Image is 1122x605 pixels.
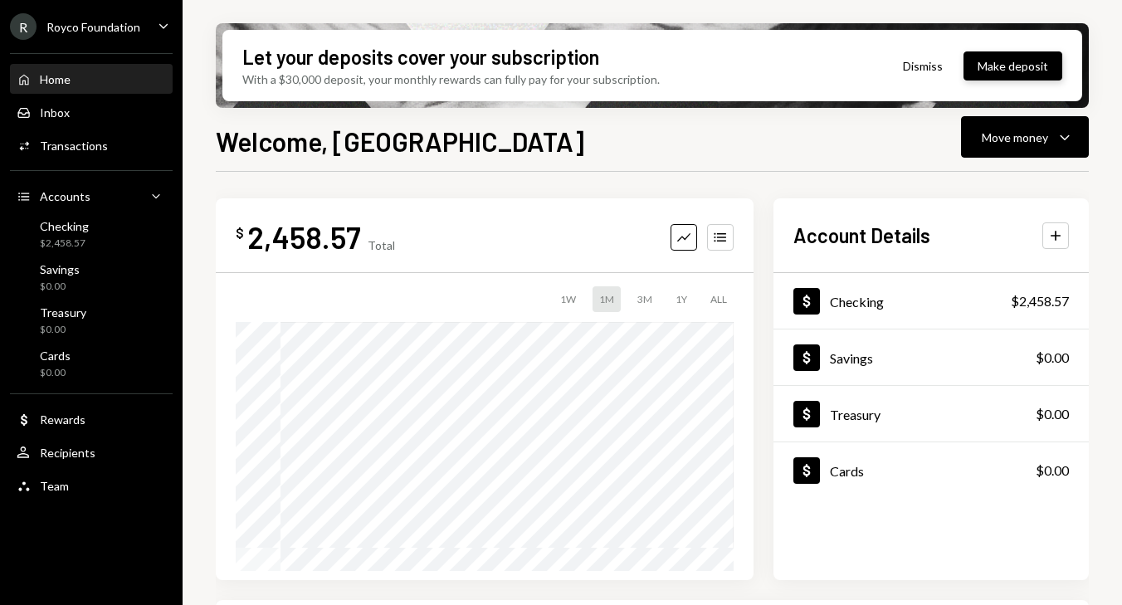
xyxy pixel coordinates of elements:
div: $0.00 [1036,348,1069,368]
div: Transactions [40,139,108,153]
div: 1W [554,286,583,312]
div: Checking [40,219,89,233]
div: Total [368,238,395,252]
div: 1M [593,286,621,312]
a: Inbox [10,97,173,127]
button: Move money [961,116,1089,158]
div: Checking [830,294,884,310]
div: $2,458.57 [1011,291,1069,311]
div: Move money [982,129,1048,146]
div: Accounts [40,189,90,203]
div: Savings [40,262,80,276]
a: Cards$0.00 [773,442,1089,498]
a: Treasury$0.00 [773,386,1089,442]
button: Dismiss [882,46,963,85]
div: Cards [830,463,864,479]
a: Rewards [10,404,173,434]
div: 2,458.57 [247,218,361,256]
div: With a $30,000 deposit, your monthly rewards can fully pay for your subscription. [242,71,660,88]
a: Checking$2,458.57 [773,273,1089,329]
a: Savings$0.00 [10,257,173,297]
div: Recipients [40,446,95,460]
div: Savings [830,350,873,366]
div: $0.00 [40,280,80,294]
div: Let your deposits cover your subscription [242,43,599,71]
div: $0.00 [1036,461,1069,481]
div: Treasury [40,305,86,320]
div: 1Y [669,286,694,312]
div: $0.00 [40,323,86,337]
div: Cards [40,349,71,363]
div: $0.00 [40,366,71,380]
div: $2,458.57 [40,237,89,251]
div: $0.00 [1036,404,1069,424]
div: $ [236,225,244,242]
div: Treasury [830,407,881,422]
div: R [10,13,37,40]
div: ALL [704,286,734,312]
a: Transactions [10,130,173,160]
a: Cards$0.00 [10,344,173,383]
div: Inbox [40,105,70,120]
h1: Welcome, [GEOGRAPHIC_DATA] [216,124,584,158]
a: Treasury$0.00 [10,300,173,340]
button: Make deposit [963,51,1062,81]
div: Home [40,72,71,86]
a: Accounts [10,181,173,211]
a: Team [10,471,173,500]
a: Recipients [10,437,173,467]
div: Royco Foundation [46,20,140,34]
a: Savings$0.00 [773,329,1089,385]
div: Rewards [40,412,85,427]
div: Team [40,479,69,493]
a: Home [10,64,173,94]
div: 3M [631,286,659,312]
h2: Account Details [793,222,930,249]
a: Checking$2,458.57 [10,214,173,254]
